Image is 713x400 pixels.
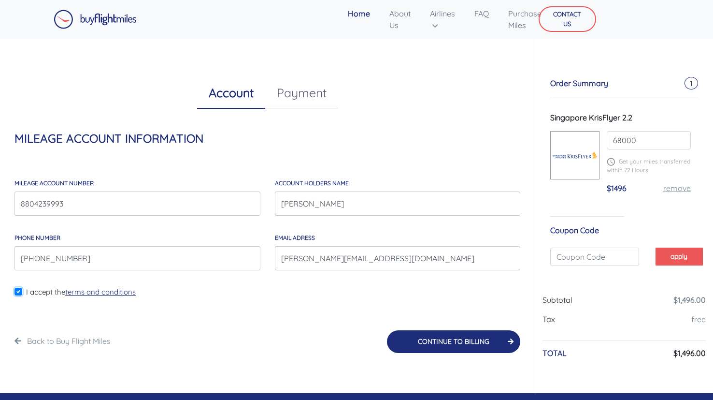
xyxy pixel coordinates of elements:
a: remove [663,183,691,193]
h6: TOTAL [542,349,567,358]
a: free [691,314,706,324]
input: Coupon Code [550,248,639,266]
span: Singapore KrisFlyer 2.2 [550,113,632,122]
a: FAQ [471,4,493,23]
label: Phone Number [14,234,60,242]
a: Buy Flight Miles Logo [54,7,137,31]
a: $1,496.00 [673,295,706,305]
img: schedule.png [607,158,615,166]
label: email adress [275,234,315,242]
p: Get your miles transferred within 72 Hours [607,157,691,175]
h4: MILEAGE ACCOUNT INFORMATION [14,132,520,146]
span: Order Summary [550,78,608,88]
span: 1 [684,77,698,89]
label: MILEAGE account number [14,179,94,188]
label: account holders NAME [275,179,349,188]
a: Home [344,4,374,23]
button: apply [656,248,703,266]
a: Payment [265,77,338,108]
a: Purchase Miles [504,4,545,35]
a: Back to Buy Flight Miles [27,336,111,346]
img: Singapore-KrisFlyer.png [551,145,599,166]
span: Subtotal [542,295,572,305]
button: CONTINUE TO BILLING [387,330,520,353]
label: I accept the [26,287,136,298]
a: Airlines [426,4,459,35]
img: Buy Flight Miles Logo [54,10,137,29]
a: About Us [385,4,414,35]
a: terms and conditions [65,287,136,296]
a: Account [197,77,265,109]
h6: $1,496.00 [673,349,706,358]
span: Tax [542,314,555,324]
span: $1496 [607,183,627,193]
button: CONTACT US [539,6,596,32]
span: Coupon Code [550,225,599,235]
